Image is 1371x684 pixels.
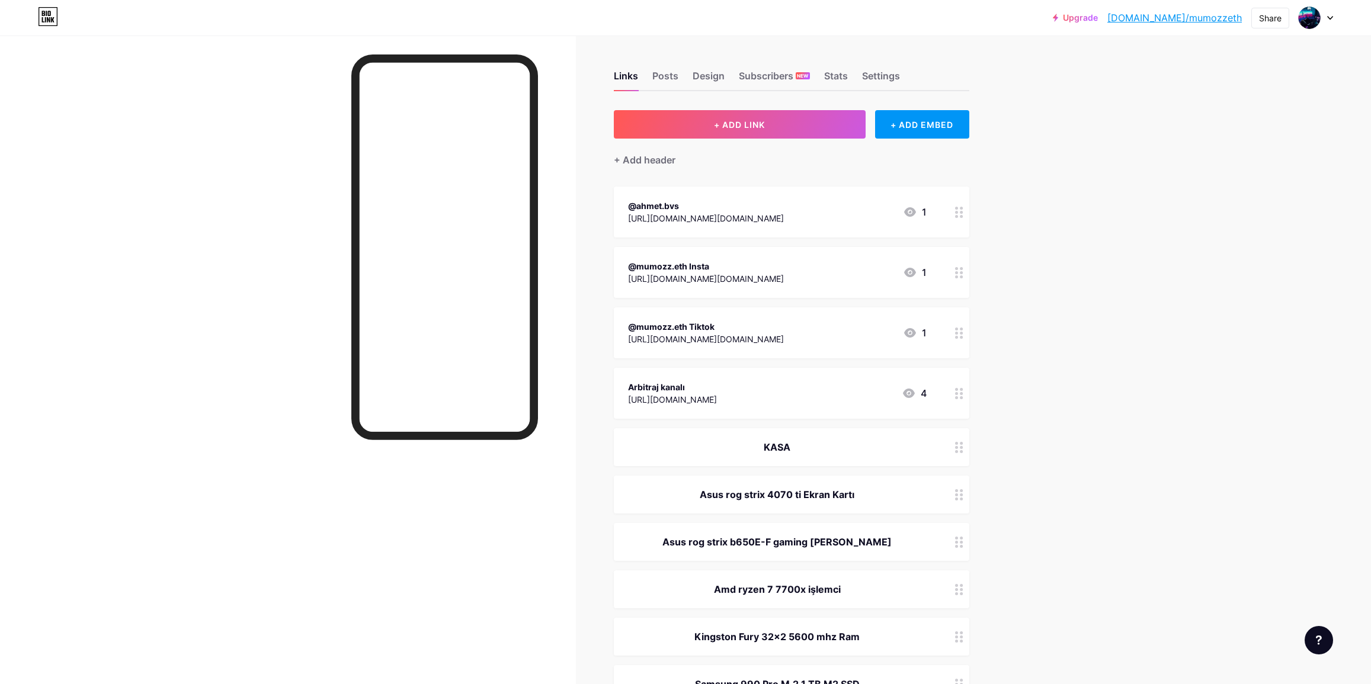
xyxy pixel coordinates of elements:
div: Share [1259,12,1282,24]
div: + ADD EMBED [875,110,969,139]
div: Asus rog strix b650E-F gaming [PERSON_NAME] [628,535,927,549]
div: [URL][DOMAIN_NAME] [628,393,717,406]
div: 1 [903,205,927,219]
div: [URL][DOMAIN_NAME][DOMAIN_NAME] [628,333,784,345]
img: mumozzeth [1298,7,1321,29]
div: 1 [903,265,927,280]
a: [DOMAIN_NAME]/mumozzeth [1107,11,1242,25]
div: Posts [652,69,678,90]
div: Asus rog strix 4070 ti Ekran Kartı [628,487,927,502]
span: NEW [797,72,808,79]
div: Settings [862,69,900,90]
div: Stats [824,69,848,90]
div: 1 [903,326,927,340]
div: @mumozz.eth Insta [628,260,784,272]
div: 4 [902,386,927,400]
a: Upgrade [1053,13,1098,23]
div: @ahmet.bvs [628,200,784,212]
span: + ADD LINK [714,120,765,130]
div: Amd ryzen 7 7700x işlemci [628,582,927,596]
div: Design [693,69,725,90]
div: Links [614,69,638,90]
div: Subscribers [739,69,810,90]
div: + Add header [614,153,675,167]
div: [URL][DOMAIN_NAME][DOMAIN_NAME] [628,272,784,285]
div: Arbitraj kanalı [628,381,717,393]
div: Kingston Fury 32x2 5600 mhz Ram [628,630,927,644]
div: KASA [628,440,927,454]
button: + ADD LINK [614,110,866,139]
div: [URL][DOMAIN_NAME][DOMAIN_NAME] [628,212,784,224]
div: @mumozz.eth Tiktok [628,320,784,333]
